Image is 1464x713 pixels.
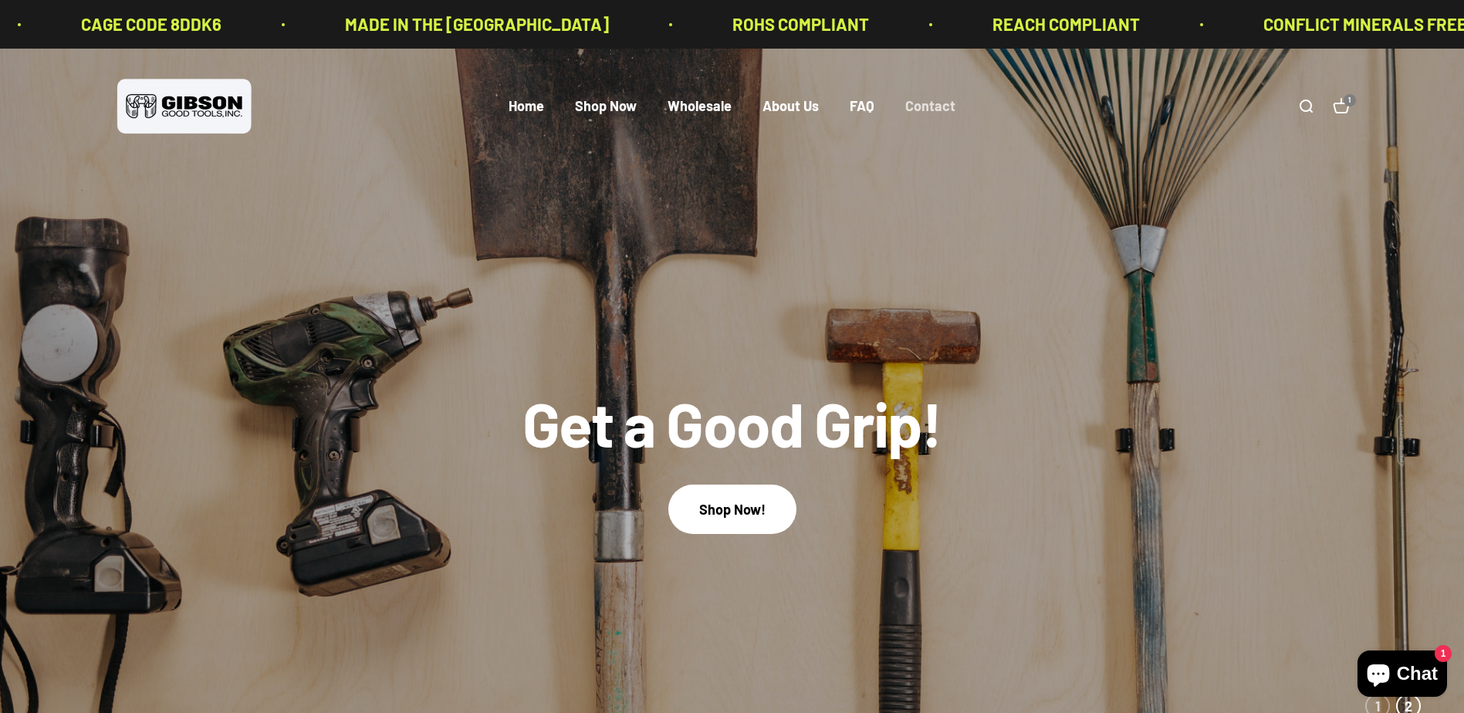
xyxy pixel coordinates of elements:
a: Wholesale [668,98,732,115]
p: ROHS COMPLIANT [731,11,867,38]
a: Shop Now [575,98,637,115]
p: CAGE CODE 8DDK6 [79,11,220,38]
a: Home [509,98,544,115]
cart-count: 1 [1344,94,1356,106]
inbox-online-store-chat: Shopify online store chat [1353,650,1452,701]
p: REACH COMPLIANT [991,11,1138,38]
a: About Us [762,98,819,115]
a: Contact [905,98,955,115]
a: Shop Now! [668,485,796,533]
p: MADE IN THE [GEOGRAPHIC_DATA] [343,11,607,38]
split-lines: Get a Good Grip! [522,386,942,460]
a: FAQ [850,98,874,115]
